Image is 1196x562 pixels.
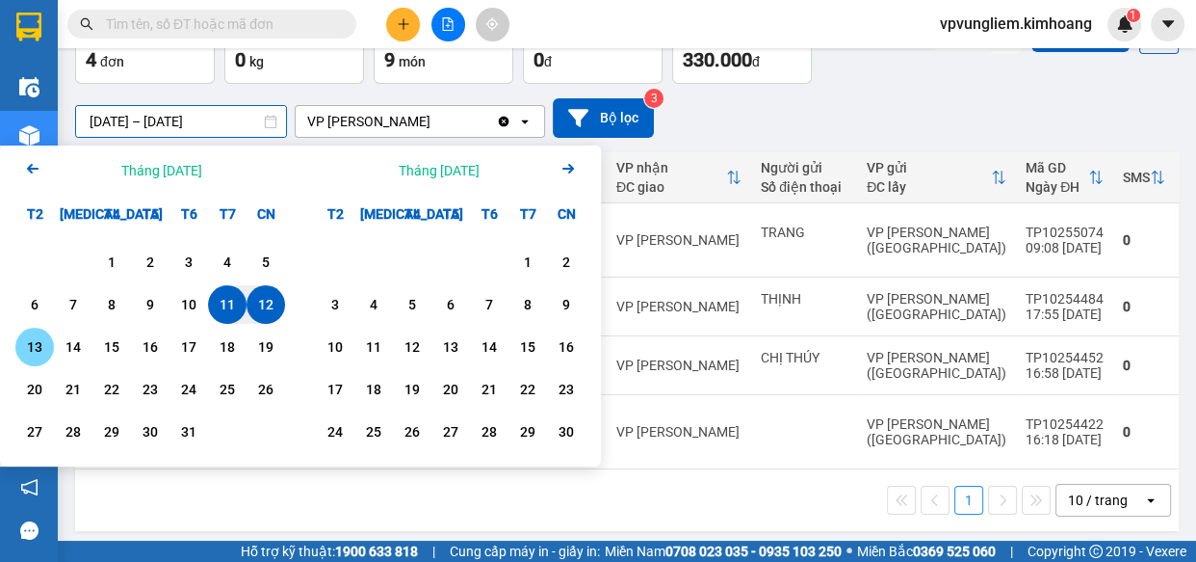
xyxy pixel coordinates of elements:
div: 23 [137,378,164,401]
div: VP [PERSON_NAME] [307,112,430,131]
div: Choose Thứ Năm, tháng 10 16 2025. It's available. [131,328,169,366]
div: 10 [175,293,202,316]
div: T2 [15,195,54,233]
img: warehouse-icon [19,77,39,97]
div: Choose Thứ Sáu, tháng 10 3 2025. It's available. [169,243,208,281]
div: T7 [508,195,547,233]
button: Chưa thu330.000đ [672,14,812,84]
div: Choose Thứ Hai, tháng 10 27 2025. It's available. [15,413,54,451]
img: logo-vxr [16,13,41,41]
div: 11 [214,293,241,316]
div: T5 [431,195,470,233]
div: 11 [360,335,387,359]
div: 28 [476,420,503,443]
div: VP [PERSON_NAME] [616,358,741,373]
div: Choose Thứ Tư, tháng 11 12 2025. It's available. [393,328,431,366]
sup: 1 [1127,9,1140,22]
div: 1 [514,251,541,274]
button: Số lượng9món [374,14,513,84]
span: 0 [235,48,246,71]
div: Choose Thứ Năm, tháng 10 23 2025. It's available. [131,370,169,409]
div: VP [PERSON_NAME] ([GEOGRAPHIC_DATA]) [867,291,1006,322]
button: caret-down [1151,8,1184,41]
div: 18 [214,335,241,359]
div: Choose Thứ Năm, tháng 10 30 2025. It's available. [131,413,169,451]
div: 3 [322,293,349,316]
div: 14 [60,335,87,359]
div: 10 [322,335,349,359]
span: notification [20,478,39,496]
div: Mã GD [1026,160,1088,175]
div: VP [PERSON_NAME] [616,299,741,314]
svg: Arrow Left [21,157,44,180]
div: Choose Thứ Hai, tháng 11 10 2025. It's available. [316,328,354,366]
img: warehouse-icon [19,125,39,146]
span: Miền Bắc [857,541,996,562]
span: kg [249,54,264,69]
div: Choose Thứ Sáu, tháng 10 10 2025. It's available. [169,285,208,324]
div: 27 [437,420,464,443]
span: 0 [533,48,544,71]
div: Choose Thứ Ba, tháng 10 21 2025. It's available. [54,370,92,409]
div: Choose Thứ Sáu, tháng 11 21 2025. It's available. [470,370,508,409]
div: Selected end date. Chủ Nhật, tháng 10 12 2025. It's available. [247,285,285,324]
div: Choose Thứ Ba, tháng 11 18 2025. It's available. [354,370,393,409]
div: Choose Thứ Ba, tháng 10 14 2025. It's available. [54,328,92,366]
div: Choose Thứ Sáu, tháng 10 17 2025. It's available. [169,328,208,366]
div: VP [PERSON_NAME] ([GEOGRAPHIC_DATA]) [867,225,1006,255]
div: Choose Thứ Bảy, tháng 10 4 2025. It's available. [208,243,247,281]
div: 0 [1123,299,1165,314]
div: T7 [208,195,247,233]
div: Choose Thứ Năm, tháng 11 13 2025. It's available. [431,328,470,366]
div: Choose Thứ Bảy, tháng 10 18 2025. It's available. [208,328,247,366]
div: Choose Thứ Ba, tháng 11 4 2025. It's available. [354,285,393,324]
div: 12 [399,335,426,359]
strong: 0369 525 060 [913,544,996,559]
button: 1 [954,486,983,515]
strong: 1900 633 818 [335,544,418,559]
div: ĐC giao [616,179,726,195]
strong: 0708 023 035 - 0935 103 250 [665,544,842,559]
div: VP gửi [867,160,991,175]
div: Choose Chủ Nhật, tháng 11 2 2025. It's available. [547,243,585,281]
div: 20 [437,378,464,401]
div: Choose Thứ Bảy, tháng 11 15 2025. It's available. [508,328,547,366]
button: Previous month. [21,157,44,183]
div: CHỊ THÚY [761,350,847,365]
div: Choose Thứ Hai, tháng 11 24 2025. It's available. [316,413,354,451]
div: Choose Thứ Sáu, tháng 10 31 2025. It's available. [169,413,208,451]
div: 21 [60,378,87,401]
div: Choose Thứ Tư, tháng 10 1 2025. It's available. [92,243,131,281]
div: Choose Thứ Ba, tháng 11 25 2025. It's available. [354,413,393,451]
div: 10 / trang [1068,491,1128,510]
div: 6 [437,293,464,316]
div: 0 [1123,358,1165,373]
div: Choose Thứ Sáu, tháng 10 24 2025. It's available. [169,370,208,409]
div: Người gửi [761,160,847,175]
div: VP [PERSON_NAME] ([GEOGRAPHIC_DATA]) [867,416,1006,447]
div: 22 [514,378,541,401]
span: 1 [1130,9,1136,22]
div: THỊNH [761,291,847,307]
th: Toggle SortBy [1016,152,1113,203]
div: 29 [98,420,125,443]
div: ĐC lấy [867,179,991,195]
div: 28 [60,420,87,443]
div: 22 [98,378,125,401]
span: Hỗ trợ kỹ thuật: [241,541,418,562]
div: 19 [252,335,279,359]
th: Toggle SortBy [1113,152,1175,203]
div: Choose Thứ Hai, tháng 11 17 2025. It's available. [316,370,354,409]
div: T5 [131,195,169,233]
div: T2 [316,195,354,233]
svg: Arrow Right [557,157,580,180]
div: Choose Thứ Tư, tháng 11 5 2025. It's available. [393,285,431,324]
span: 9 [384,48,395,71]
div: 4 [360,293,387,316]
div: 16:58 [DATE] [1026,365,1104,381]
div: 16 [553,335,580,359]
div: VP [PERSON_NAME] [616,232,741,248]
div: SMS [1123,170,1150,185]
div: 5 [399,293,426,316]
div: VP nhận [616,160,726,175]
